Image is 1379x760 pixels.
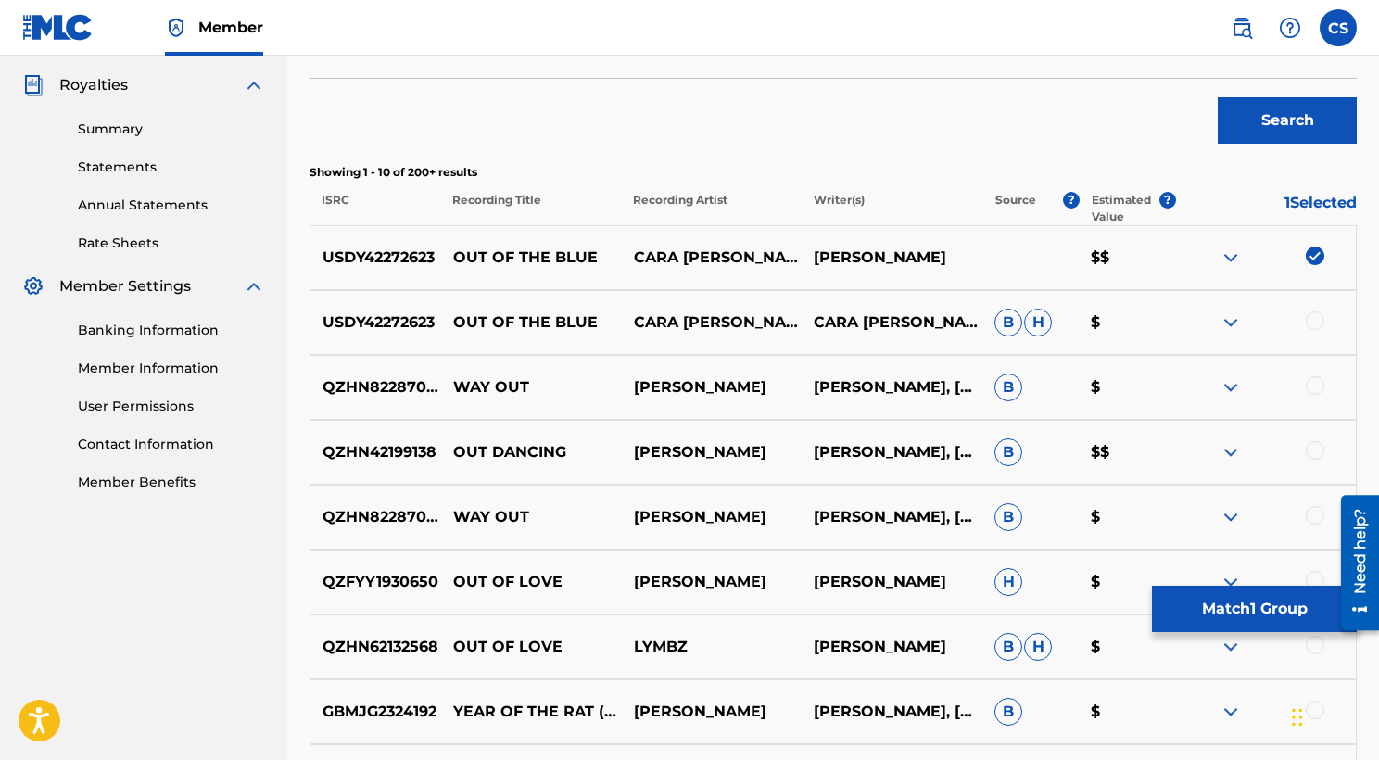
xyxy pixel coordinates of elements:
img: expand [1220,311,1242,334]
div: Help [1271,9,1309,46]
p: CARA [PERSON_NAME] [802,311,982,334]
p: QZFYY1930650 [310,571,440,593]
p: [PERSON_NAME] [802,571,982,593]
span: B [994,309,1022,336]
span: B [994,438,1022,466]
p: $ [1079,311,1175,334]
a: Rate Sheets [78,234,265,253]
p: [PERSON_NAME] [621,571,802,593]
p: $$ [1079,247,1175,269]
img: Member Settings [22,275,44,298]
p: [PERSON_NAME] [621,376,802,399]
p: 1 Selected [1176,192,1357,225]
p: [PERSON_NAME], [PERSON_NAME] [802,506,982,528]
iframe: Chat Widget [1286,671,1379,760]
a: Summary [78,120,265,139]
p: QZHN42199138 [310,441,440,463]
img: expand [1220,701,1242,723]
p: $ [1079,376,1175,399]
img: expand [243,275,265,298]
button: Match1 Group [1152,586,1357,632]
a: Statements [78,158,265,177]
img: expand [1220,441,1242,463]
span: B [994,633,1022,661]
img: expand [1220,506,1242,528]
button: Search [1218,97,1357,144]
p: WAY OUT [440,506,621,528]
img: expand [1220,636,1242,658]
a: Contact Information [78,435,265,454]
p: OUT DANCING [440,441,621,463]
p: [PERSON_NAME] [802,636,982,658]
p: Showing 1 - 10 of 200+ results [310,164,1357,181]
img: expand [1220,247,1242,269]
span: B [994,698,1022,726]
span: ? [1159,192,1176,209]
span: B [994,503,1022,531]
p: [PERSON_NAME] [621,701,802,723]
img: Top Rightsholder [165,17,187,39]
a: Member Benefits [78,473,265,492]
span: Royalties [59,74,128,96]
p: [PERSON_NAME] [621,441,802,463]
p: Recording Title [440,192,621,225]
p: GBMJG2324192 [310,701,440,723]
span: ? [1063,192,1080,209]
p: [PERSON_NAME], [PERSON_NAME], [PERSON_NAME] [802,376,982,399]
div: User Menu [1320,9,1357,46]
p: $ [1079,571,1175,593]
p: OUT OF LOVE [440,571,621,593]
img: help [1279,17,1301,39]
a: Member Information [78,359,265,378]
img: Royalties [22,74,44,96]
a: Public Search [1223,9,1260,46]
p: QZHN82287032 [310,506,440,528]
p: OUT OF THE BLUE [440,311,621,334]
p: Source [995,192,1036,225]
p: QZHN62132568 [310,636,440,658]
p: OUT OF LOVE [440,636,621,658]
a: Annual Statements [78,196,265,215]
p: [PERSON_NAME], [PERSON_NAME] [802,441,982,463]
p: Estimated Value [1092,192,1159,225]
p: $ [1079,506,1175,528]
a: User Permissions [78,397,265,416]
p: [PERSON_NAME] [802,247,982,269]
span: Member Settings [59,275,191,298]
a: Banking Information [78,321,265,340]
p: OUT OF THE BLUE [440,247,621,269]
p: Recording Artist [621,192,802,225]
p: $ [1079,636,1175,658]
img: expand [1220,571,1242,593]
span: H [994,568,1022,596]
span: H [1024,309,1052,336]
p: [PERSON_NAME] [621,506,802,528]
iframe: Resource Center [1327,488,1379,638]
span: B [994,374,1022,401]
p: YEAR OF THE RAT (FEAT. CLEMENTINE BLUE) [440,701,621,723]
div: Drag [1292,690,1303,745]
p: QZHN82287032 [310,376,440,399]
img: deselect [1306,247,1324,265]
p: [PERSON_NAME], [PERSON_NAME] [802,701,982,723]
p: USDY42272623 [310,311,440,334]
p: $ [1079,701,1175,723]
p: LYMBZ [621,636,802,658]
img: expand [243,74,265,96]
p: USDY42272623 [310,247,440,269]
img: search [1231,17,1253,39]
img: expand [1220,376,1242,399]
p: CARA [PERSON_NAME] [621,247,802,269]
span: H [1024,633,1052,661]
p: WAY OUT [440,376,621,399]
img: MLC Logo [22,14,94,41]
p: CARA [PERSON_NAME] [621,311,802,334]
span: Member [198,17,263,38]
p: $$ [1079,441,1175,463]
p: ISRC [310,192,440,225]
p: Writer(s) [802,192,982,225]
